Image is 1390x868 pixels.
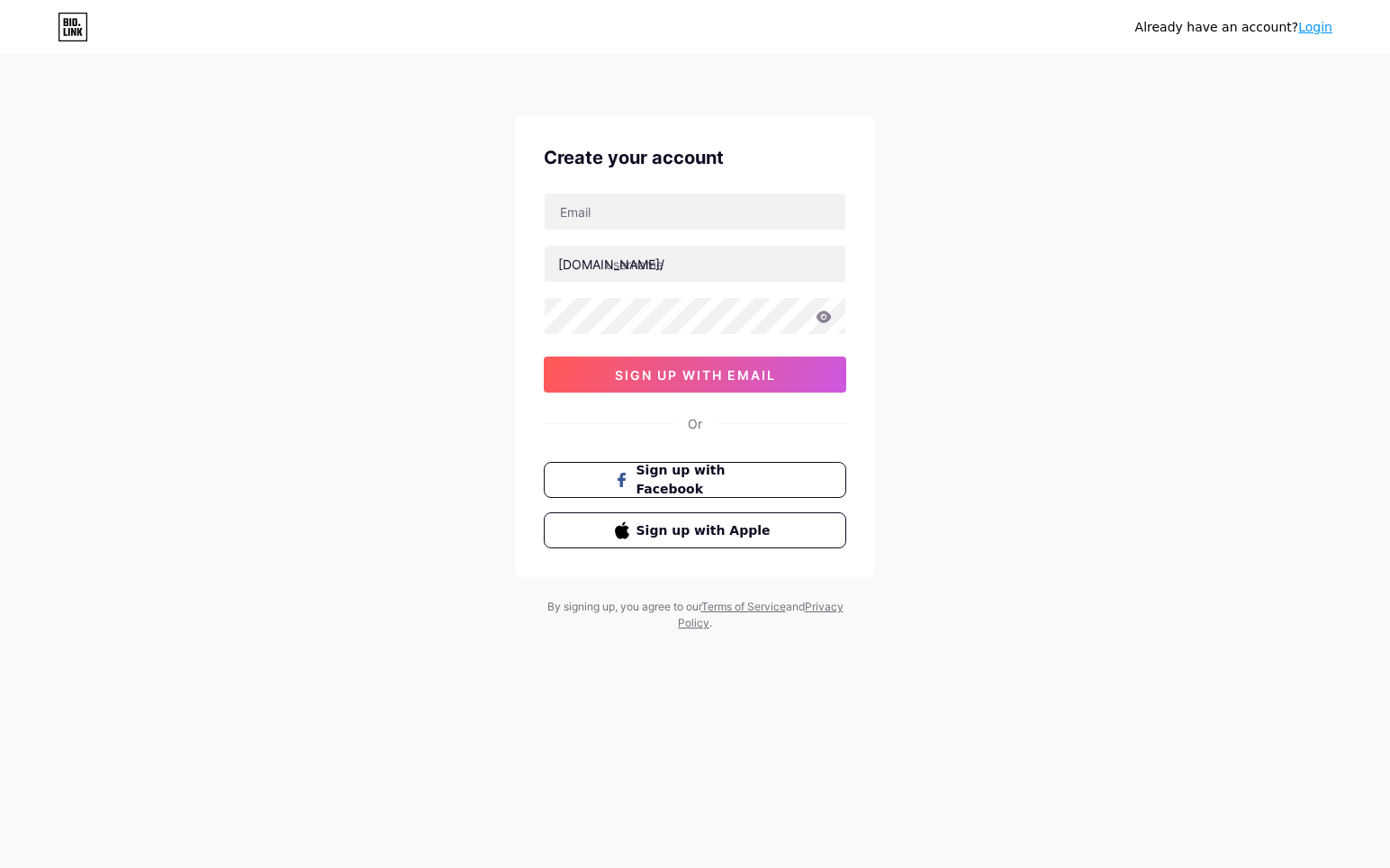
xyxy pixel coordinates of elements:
div: Or [688,414,702,433]
div: Create your account [544,144,846,171]
button: Sign up with Facebook [544,462,846,498]
span: Sign up with Apple [636,521,776,540]
div: By signing up, you agree to our and . [542,599,848,631]
span: sign up with email [615,367,776,383]
input: username [545,246,845,282]
div: [DOMAIN_NAME]/ [558,255,664,274]
input: Email [545,194,845,230]
button: sign up with email [544,357,846,393]
a: Login [1298,20,1332,34]
span: Sign up with Facebook [636,461,776,499]
a: Terms of Service [701,600,786,613]
button: Sign up with Apple [544,512,846,548]
div: Already have an account? [1135,18,1332,37]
